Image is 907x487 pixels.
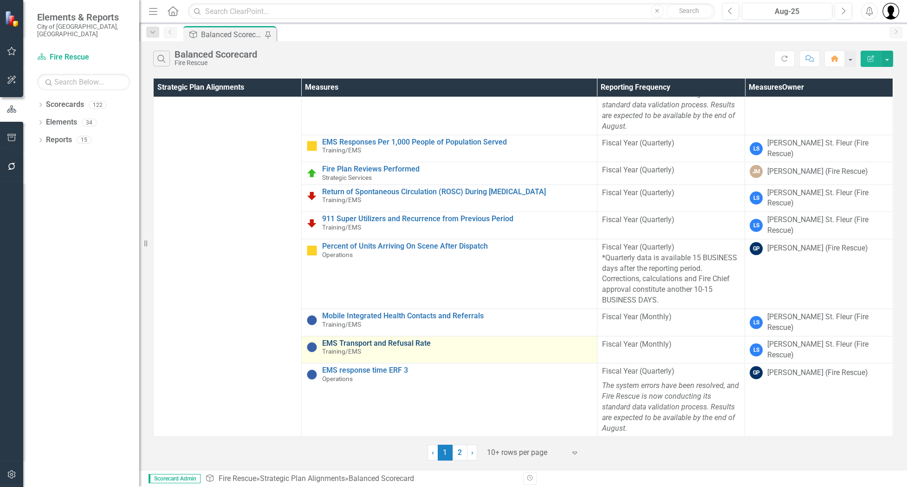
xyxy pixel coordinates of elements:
div: [PERSON_NAME] St. Fleur (Fire Rescue) [767,215,888,236]
div: [PERSON_NAME] (Fire Rescue) [767,243,868,254]
td: Double-Click to Edit Right Click for Context Menu [301,363,597,437]
td: Double-Click to Edit Right Click for Context Menu [301,336,597,363]
div: LS [750,191,763,204]
div: 34 [82,118,97,126]
span: › [471,448,473,457]
div: 15 [77,136,91,144]
div: GP [750,366,763,379]
div: [PERSON_NAME] St. Fleur (Fire Rescue) [767,312,888,333]
button: Aug-25 [742,3,832,20]
td: Double-Click to Edit [745,61,893,135]
span: Search [679,7,699,14]
a: Percent of Units Arriving On Scene After Dispatch [322,242,592,250]
a: Strategic Plan Alignments [259,474,344,483]
a: Fire Rescue [218,474,256,483]
div: Balanced Scorecard [348,474,414,483]
p: Fiscal Year (Quarterly) [602,165,740,176]
div: 122 [89,101,107,109]
td: Double-Click to Edit [597,162,745,184]
div: Balanced Scorecard [201,29,262,40]
td: Double-Click to Edit [745,162,893,184]
small: City of [GEOGRAPHIC_DATA], [GEOGRAPHIC_DATA] [37,23,130,38]
div: Aug-25 [745,6,829,17]
span: ‹ [432,448,434,457]
span: Training/EMS [322,224,361,231]
p: Fiscal Year (Monthly) [602,312,740,322]
img: Proceeding as Planned [306,168,317,179]
div: Fire Rescue [175,59,257,66]
td: Double-Click to Edit Right Click for Context Menu [301,135,597,162]
a: Reports [46,135,72,145]
a: Mobile Integrated Health Contacts and Referrals [322,312,592,320]
input: Search Below... [37,74,130,90]
div: JM [750,165,763,178]
span: Training/EMS [322,321,361,328]
a: EMS Transport and Refusal Rate [322,339,592,348]
td: Double-Click to Edit [597,309,745,336]
p: Fiscal Year (Quarterly) [602,188,740,198]
span: Elements & Reports [37,12,130,23]
button: Search [666,5,713,18]
p: Fiscal Year (Quarterly) *Quarterly data is available 15 BUSINESS days after the reporting period.... [602,242,740,306]
td: Double-Click to Edit [745,336,893,363]
div: LS [750,316,763,329]
div: [PERSON_NAME] St. Fleur (Fire Rescue) [767,188,888,209]
img: Information Unavailable [306,315,317,326]
td: Double-Click to Edit Right Click for Context Menu [301,162,597,184]
td: Double-Click to Edit [745,239,893,309]
a: Fire Plan Reviews Performed [322,165,592,173]
img: Monitoring Progress [306,245,317,256]
div: [PERSON_NAME] St. Fleur (Fire Rescue) [767,339,888,361]
span: Training/EMS [322,348,361,355]
span: Operations [322,251,353,258]
td: Double-Click to Edit [597,184,745,212]
a: Return of Spontaneous Circulation (ROSC) During [MEDICAL_DATA] [322,188,592,196]
p: Fiscal Year (Monthly) [602,339,740,350]
td: Double-Click to Edit [597,135,745,162]
span: Operations [322,375,353,382]
img: Reviewing for Improvement [306,190,317,201]
td: Double-Click to Edit [745,212,893,239]
td: Double-Click to Edit Right Click for Context Menu [301,212,597,239]
td: Double-Click to Edit Right Click for Context Menu [301,309,597,336]
div: LS [750,219,763,232]
span: 1 [438,445,453,461]
div: [PERSON_NAME] (Fire Rescue) [767,368,868,378]
em: The system errors have been resolved, and Fire Rescue is now conducting its standard data validat... [602,79,739,130]
td: Double-Click to Edit [597,61,745,135]
img: Monitoring Progress [306,140,317,151]
img: Information Unavailable [306,342,317,353]
div: » » [205,474,516,484]
span: Training/EMS [322,146,361,154]
img: Marco De Medici [882,3,899,20]
div: LS [750,142,763,155]
input: Search ClearPoint... [188,3,715,20]
img: Reviewing for Improvement [306,217,317,229]
a: Scorecards [46,99,84,110]
div: [PERSON_NAME] St. Fleur (Fire Rescue) [767,138,888,159]
td: Double-Click to Edit [597,336,745,363]
a: EMS response time ERF 3 [322,366,592,375]
a: EMS Responses Per 1,000 People of Population Served [322,138,592,146]
a: Fire Rescue [37,52,130,63]
p: Fiscal Year (Quarterly) [602,366,740,379]
span: Strategic Services [322,174,372,181]
div: LS [750,343,763,356]
td: Double-Click to Edit Right Click for Context Menu [301,61,597,135]
img: ClearPoint Strategy [5,11,21,27]
em: The system errors have been resolved, and Fire Rescue is now conducting its standard data validat... [602,381,739,432]
p: Fiscal Year (Quarterly) [602,138,740,149]
div: GP [750,242,763,255]
td: Double-Click to Edit Right Click for Context Menu [301,239,597,309]
span: Scorecard Admin [149,474,201,483]
a: 911 Super Utilizers and Recurrence from Previous Period [322,215,592,223]
td: Double-Click to Edit [745,363,893,437]
div: Balanced Scorecard [175,49,257,59]
td: Double-Click to Edit [597,363,745,437]
td: Double-Click to Edit [745,184,893,212]
a: Elements [46,117,77,128]
a: 2 [453,445,467,461]
td: Double-Click to Edit [745,135,893,162]
td: Double-Click to Edit [745,309,893,336]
